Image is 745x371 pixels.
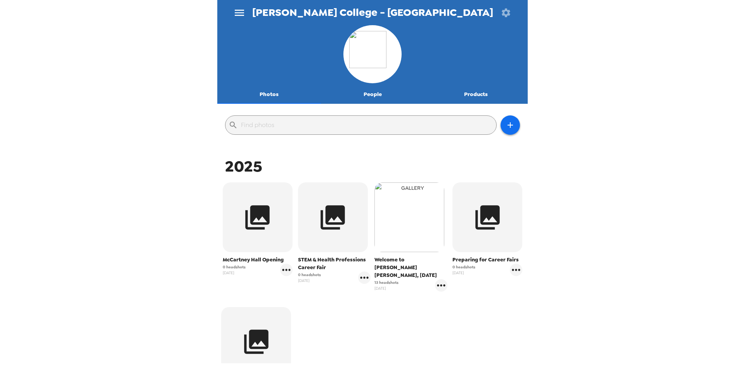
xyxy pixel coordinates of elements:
[298,278,321,283] span: [DATE]
[298,256,371,271] span: STEM & Health Professions Career Fair
[298,272,321,278] span: 0 headshots
[510,264,522,276] button: gallery menu
[435,279,447,292] button: gallery menu
[374,280,398,285] span: 13 headshots
[241,119,493,131] input: Find photos
[452,270,475,276] span: [DATE]
[452,256,522,264] span: Preparing for Career Fairs
[358,271,371,284] button: gallery menu
[374,285,398,291] span: [DATE]
[280,264,293,276] button: gallery menu
[374,256,447,279] span: Welcome to [PERSON_NAME] [PERSON_NAME], [DATE]
[223,270,246,276] span: [DATE]
[225,156,262,177] span: 2025
[217,85,321,104] button: Photos
[349,31,396,77] img: org logo
[223,256,293,264] span: McCartney Hall Opening
[321,85,424,104] button: People
[374,182,444,252] img: gallery
[452,264,475,270] span: 0 headshots
[252,7,493,18] span: [PERSON_NAME] College - [GEOGRAPHIC_DATA]
[223,264,246,270] span: 0 headshots
[424,85,528,104] button: Products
